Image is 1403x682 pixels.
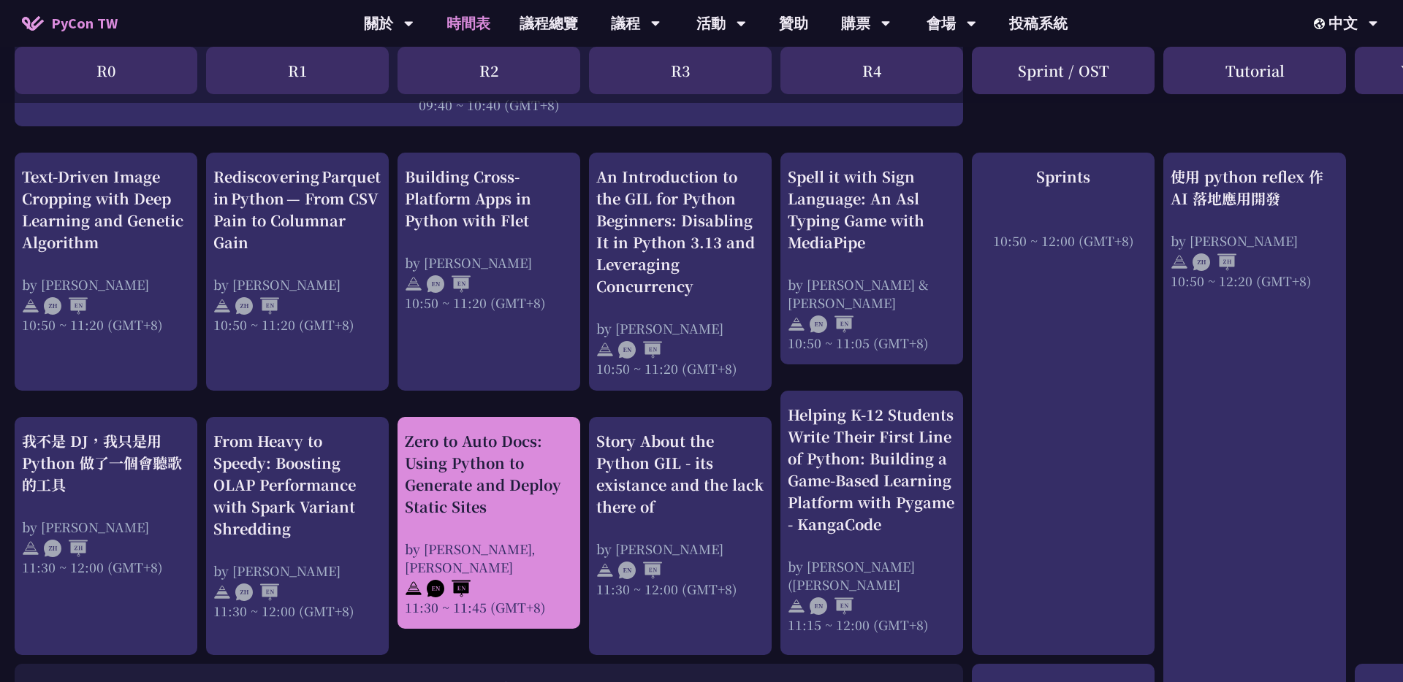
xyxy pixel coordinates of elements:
[235,583,279,601] img: ZHEN.371966e.svg
[44,540,88,557] img: ZHZH.38617ef.svg
[788,557,956,594] div: by [PERSON_NAME] ([PERSON_NAME]
[1163,47,1346,94] div: Tutorial
[788,597,805,615] img: svg+xml;base64,PHN2ZyB4bWxucz0iaHR0cDovL3d3dy53My5vcmcvMjAwMC9zdmciIHdpZHRoPSIyNCIgaGVpZ2h0PSIyNC...
[972,47,1155,94] div: Sprint / OST
[596,359,764,378] div: 10:50 ~ 11:20 (GMT+8)
[405,580,422,597] img: svg+xml;base64,PHN2ZyB4bWxucz0iaHR0cDovL3d3dy53My5vcmcvMjAwMC9zdmciIHdpZHRoPSIyNCIgaGVpZ2h0PSIyNC...
[213,275,381,294] div: by [PERSON_NAME]
[22,540,39,557] img: svg+xml;base64,PHN2ZyB4bWxucz0iaHR0cDovL3d3dy53My5vcmcvMjAwMC9zdmciIHdpZHRoPSIyNCIgaGVpZ2h0PSIyNC...
[15,47,197,94] div: R0
[1171,272,1339,290] div: 10:50 ~ 12:20 (GMT+8)
[405,166,573,231] div: Building Cross-Platform Apps in Python with Flet
[788,404,956,535] div: Helping K-12 Students Write Their First Line of Python: Building a Game-Based Learning Platform w...
[405,294,573,312] div: 10:50 ~ 11:20 (GMT+8)
[405,598,573,616] div: 11:30 ~ 11:45 (GMT+8)
[1171,231,1339,250] div: by [PERSON_NAME]
[979,231,1147,250] div: 10:50 ~ 12:00 (GMT+8)
[596,341,614,359] img: svg+xml;base64,PHN2ZyB4bWxucz0iaHR0cDovL3d3dy53My5vcmcvMjAwMC9zdmciIHdpZHRoPSIyNCIgaGVpZ2h0PSIyNC...
[1314,18,1328,29] img: Locale Icon
[618,341,662,359] img: ENEN.5a408d1.svg
[22,430,190,496] div: 我不是 DJ，我只是用 Python 做了一個會聽歌的工具
[213,166,381,253] div: Rediscovering Parquet in Python — From CSV Pain to Columnar Gain
[1171,166,1339,290] a: 使用 python reflex 作 AI 落地應用開發 by [PERSON_NAME] 10:50 ~ 12:20 (GMT+8)
[788,315,805,333] img: svg+xml;base64,PHN2ZyB4bWxucz0iaHR0cDovL3d3dy53My5vcmcvMjAwMC9zdmciIHdpZHRoPSIyNCIgaGVpZ2h0PSIyNC...
[596,166,764,378] a: An Introduction to the GIL for Python Beginners: Disabling It in Python 3.13 and Leveraging Concu...
[405,430,573,616] a: Zero to Auto Docs: Using Python to Generate and Deploy Static Sites by [PERSON_NAME], [PERSON_NAM...
[22,518,190,536] div: by [PERSON_NAME]
[1171,166,1339,210] div: 使用 python reflex 作 AI 落地應用開發
[206,47,389,94] div: R1
[810,597,853,615] img: ENEN.5a408d1.svg
[213,430,381,620] a: From Heavy to Speedy: Boosting OLAP Performance with Spark Variant Shredding by [PERSON_NAME] 11:...
[810,315,853,333] img: ENEN.5a408d1.svg
[596,430,764,518] div: Story About the Python GIL - its existance and the lack there of
[51,12,118,34] span: PyCon TW
[22,430,190,576] a: 我不是 DJ，我只是用 Python 做了一個會聽歌的工具 by [PERSON_NAME] 11:30 ~ 12:00 (GMT+8)
[1171,253,1188,271] img: svg+xml;base64,PHN2ZyB4bWxucz0iaHR0cDovL3d3dy53My5vcmcvMjAwMC9zdmciIHdpZHRoPSIyNCIgaGVpZ2h0PSIyNC...
[213,562,381,580] div: by [PERSON_NAME]
[44,297,88,315] img: ZHEN.371966e.svg
[427,275,471,293] img: ENEN.5a408d1.svg
[22,166,190,334] a: Text-Driven Image Cropping with Deep Learning and Genetic Algorithm by [PERSON_NAME] 10:50 ~ 11:2...
[788,334,956,352] div: 10:50 ~ 11:05 (GMT+8)
[7,5,132,42] a: PyCon TW
[427,580,471,597] img: ENEN.5a408d1.svg
[405,166,573,312] a: Building Cross-Platform Apps in Python with Flet by [PERSON_NAME] 10:50 ~ 11:20 (GMT+8)
[405,540,573,576] div: by [PERSON_NAME], [PERSON_NAME]
[22,96,956,114] div: 09:40 ~ 10:40 (GMT+8)
[596,430,764,598] a: Story About the Python GIL - its existance and the lack there of by [PERSON_NAME] 11:30 ~ 12:00 (...
[618,562,662,579] img: ENEN.5a408d1.svg
[22,275,190,294] div: by [PERSON_NAME]
[22,16,44,31] img: Home icon of PyCon TW 2025
[213,430,381,540] div: From Heavy to Speedy: Boosting OLAP Performance with Spark Variant Shredding
[596,580,764,598] div: 11:30 ~ 12:00 (GMT+8)
[213,297,231,315] img: svg+xml;base64,PHN2ZyB4bWxucz0iaHR0cDovL3d3dy53My5vcmcvMjAwMC9zdmciIHdpZHRoPSIyNCIgaGVpZ2h0PSIyNC...
[788,404,956,634] a: Helping K-12 Students Write Their First Line of Python: Building a Game-Based Learning Platform w...
[979,166,1147,188] div: Sprints
[788,166,956,253] div: Spell it with Sign Language: An Asl Typing Game with MediaPipe
[780,47,963,94] div: R4
[405,275,422,293] img: svg+xml;base64,PHN2ZyB4bWxucz0iaHR0cDovL3d3dy53My5vcmcvMjAwMC9zdmciIHdpZHRoPSIyNCIgaGVpZ2h0PSIyNC...
[405,253,573,272] div: by [PERSON_NAME]
[22,166,190,253] div: Text-Driven Image Cropping with Deep Learning and Genetic Algorithm
[596,166,764,297] div: An Introduction to the GIL for Python Beginners: Disabling It in Python 3.13 and Leveraging Concu...
[788,166,956,352] a: Spell it with Sign Language: An Asl Typing Game with MediaPipe by [PERSON_NAME] & [PERSON_NAME] 1...
[235,297,279,315] img: ZHEN.371966e.svg
[213,166,381,334] a: Rediscovering Parquet in Python — From CSV Pain to Columnar Gain by [PERSON_NAME] 10:50 ~ 11:20 (...
[596,562,614,579] img: svg+xml;base64,PHN2ZyB4bWxucz0iaHR0cDovL3d3dy53My5vcmcvMjAwMC9zdmciIHdpZHRoPSIyNCIgaGVpZ2h0PSIyNC...
[788,275,956,312] div: by [PERSON_NAME] & [PERSON_NAME]
[213,583,231,601] img: svg+xml;base64,PHN2ZyB4bWxucz0iaHR0cDovL3d3dy53My5vcmcvMjAwMC9zdmciIHdpZHRoPSIyNCIgaGVpZ2h0PSIyNC...
[22,315,190,334] div: 10:50 ~ 11:20 (GMT+8)
[1193,253,1236,271] img: ZHZH.38617ef.svg
[596,540,764,558] div: by [PERSON_NAME]
[213,602,381,620] div: 11:30 ~ 12:00 (GMT+8)
[398,47,580,94] div: R2
[596,319,764,337] div: by [PERSON_NAME]
[788,616,956,634] div: 11:15 ~ 12:00 (GMT+8)
[589,47,772,94] div: R3
[405,430,573,518] div: Zero to Auto Docs: Using Python to Generate and Deploy Static Sites
[213,315,381,334] div: 10:50 ~ 11:20 (GMT+8)
[22,558,190,576] div: 11:30 ~ 12:00 (GMT+8)
[22,297,39,315] img: svg+xml;base64,PHN2ZyB4bWxucz0iaHR0cDovL3d3dy53My5vcmcvMjAwMC9zdmciIHdpZHRoPSIyNCIgaGVpZ2h0PSIyNC...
